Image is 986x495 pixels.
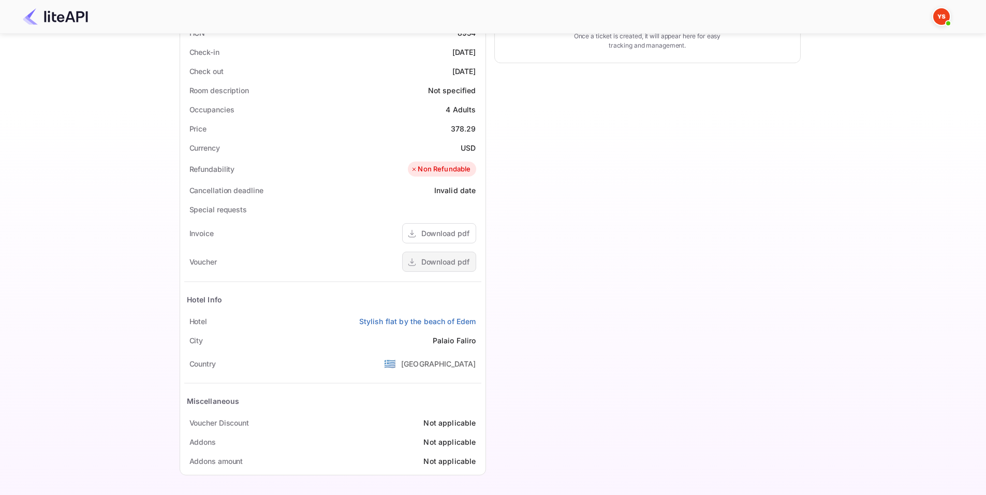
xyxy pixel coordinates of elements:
[401,358,476,369] div: [GEOGRAPHIC_DATA]
[189,417,249,428] div: Voucher Discount
[384,354,396,373] span: United States
[189,47,219,57] div: Check-in
[187,396,240,406] div: Miscellaneous
[189,436,216,447] div: Addons
[933,8,950,25] img: Yandex Support
[428,85,476,96] div: Not specified
[189,104,234,115] div: Occupancies
[461,142,476,153] div: USD
[451,123,476,134] div: 378.29
[189,142,220,153] div: Currency
[187,294,223,305] div: Hotel Info
[433,335,476,346] div: Palaio Faliro
[189,123,207,134] div: Price
[189,85,249,96] div: Room description
[434,185,476,196] div: Invalid date
[189,256,217,267] div: Voucher
[421,228,469,239] div: Download pdf
[189,185,263,196] div: Cancellation deadline
[189,456,243,467] div: Addons amount
[23,8,88,25] img: LiteAPI Logo
[566,32,729,50] p: Once a ticket is created, it will appear here for easy tracking and management.
[452,66,476,77] div: [DATE]
[410,164,470,174] div: Non Refundable
[189,164,235,174] div: Refundability
[452,47,476,57] div: [DATE]
[189,316,208,327] div: Hotel
[189,335,203,346] div: City
[189,228,214,239] div: Invoice
[189,204,247,215] div: Special requests
[189,66,224,77] div: Check out
[423,456,476,467] div: Not applicable
[423,417,476,428] div: Not applicable
[189,358,216,369] div: Country
[359,316,476,327] a: Stylish flat by the beach of Edem
[446,104,476,115] div: 4 Adults
[421,256,469,267] div: Download pdf
[423,436,476,447] div: Not applicable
